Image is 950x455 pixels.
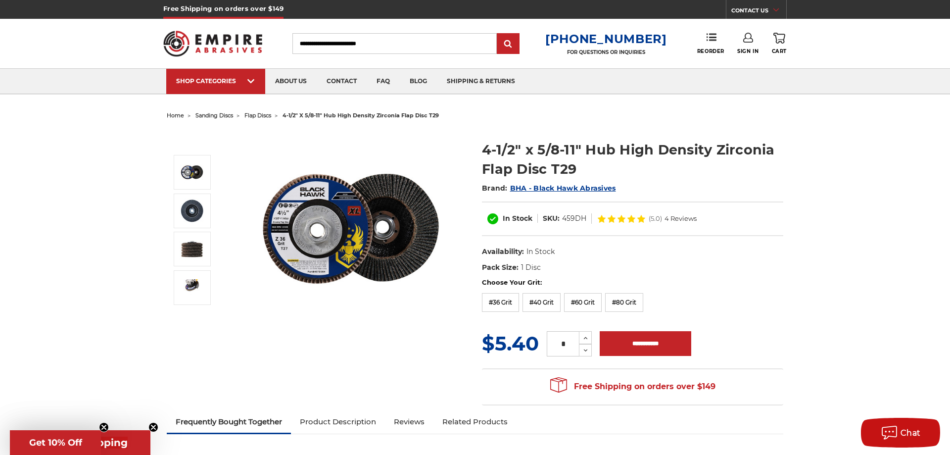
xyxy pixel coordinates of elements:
span: In Stock [503,214,532,223]
a: [PHONE_NUMBER] [545,32,667,46]
span: $5.40 [482,331,539,355]
a: Related Products [433,411,517,433]
img: 4-1/2" x 5/8-11" Hub High Density Zirconia Flap Disc T29 [180,279,204,296]
img: 4-1/2" x 5/8-11" Hub High Density Zirconia Flap Disc T29 [180,199,204,223]
dd: 459DH [562,213,586,224]
span: Chat [901,428,921,438]
input: Submit [498,34,518,54]
dt: Availability: [482,247,524,257]
a: Cart [772,33,787,54]
p: FOR QUESTIONS OR INQUIRIES [545,49,667,55]
span: Brand: [482,184,508,193]
a: Reviews [385,411,433,433]
a: CONTACT US [731,5,786,19]
span: 4 Reviews [665,215,697,222]
dd: 1 Disc [521,262,541,273]
a: contact [317,69,367,94]
a: BHA - Black Hawk Abrasives [510,184,616,193]
a: flap discs [244,112,271,119]
span: Get 10% Off [29,437,82,448]
span: Sign In [737,48,759,54]
button: Close teaser [148,422,158,432]
span: 4-1/2" x 5/8-11" hub high density zirconia flap disc t29 [283,112,439,119]
img: Empire Abrasives [163,24,262,63]
a: faq [367,69,400,94]
span: Free Shipping on orders over $149 [550,377,715,397]
span: (5.0) [649,215,662,222]
dt: SKU: [543,213,560,224]
span: Reorder [697,48,724,54]
label: Choose Your Grit: [482,278,783,288]
h1: 4-1/2" x 5/8-11" Hub High Density Zirconia Flap Disc T29 [482,140,783,179]
a: sanding discs [195,112,233,119]
div: Get Free ShippingClose teaser [10,430,150,455]
button: Close teaser [99,422,109,432]
a: shipping & returns [437,69,525,94]
img: Zirconia flap disc with screw hub [180,160,204,185]
dt: Pack Size: [482,262,519,273]
dd: In Stock [526,247,555,257]
a: Product Description [291,411,385,433]
img: 4-1/2" x 5/8-11" Hub High Density Zirconia Flap Disc T29 [180,237,204,261]
div: Get 10% OffClose teaser [10,430,101,455]
a: about us [265,69,317,94]
button: Chat [861,418,940,448]
div: SHOP CATEGORIES [176,77,255,85]
a: Reorder [697,33,724,54]
a: home [167,112,184,119]
span: Cart [772,48,787,54]
a: Frequently Bought Together [167,411,291,433]
a: blog [400,69,437,94]
img: Zirconia flap disc with screw hub [252,130,450,328]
